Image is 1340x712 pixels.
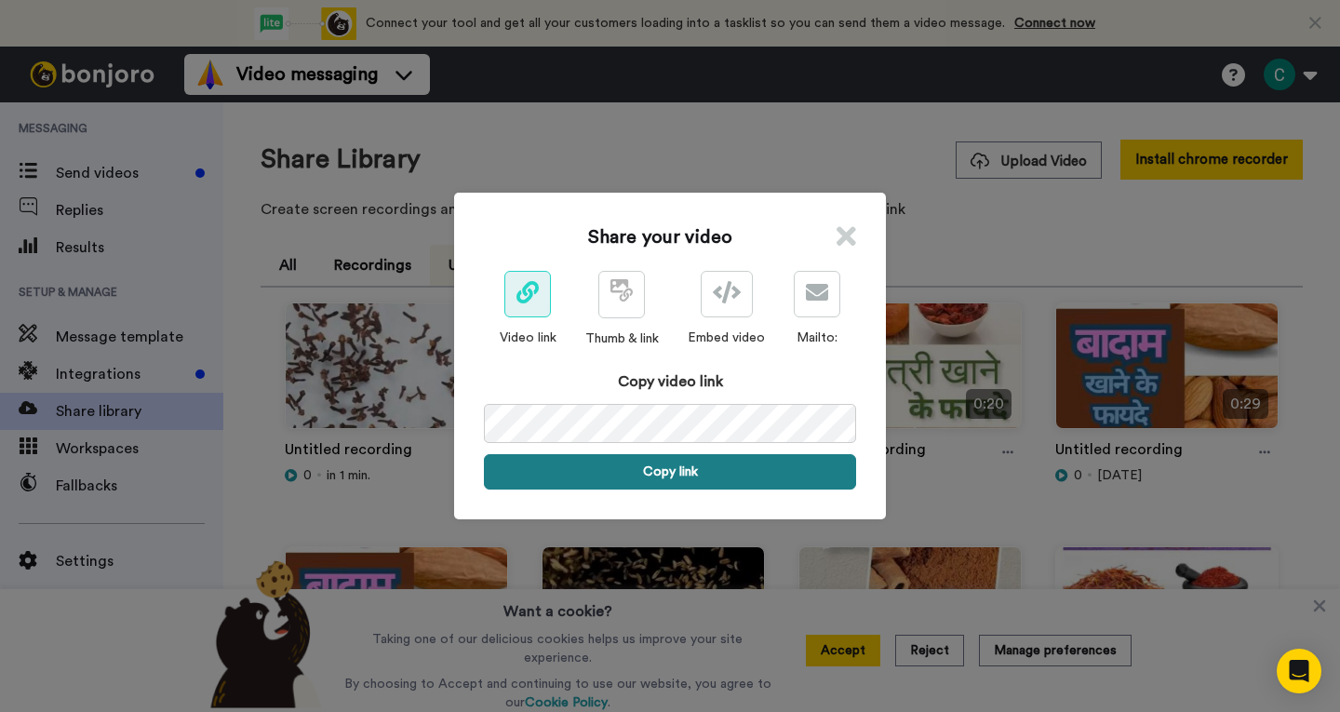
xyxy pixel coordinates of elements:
div: Video link [500,329,556,347]
button: Copy link [484,454,856,490]
div: Embed video [688,329,765,347]
div: Open Intercom Messenger [1277,649,1321,693]
div: Mailto: [794,329,840,347]
div: Copy video link [484,370,856,393]
div: Thumb & link [585,329,659,348]
h1: Share your video [588,224,732,250]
